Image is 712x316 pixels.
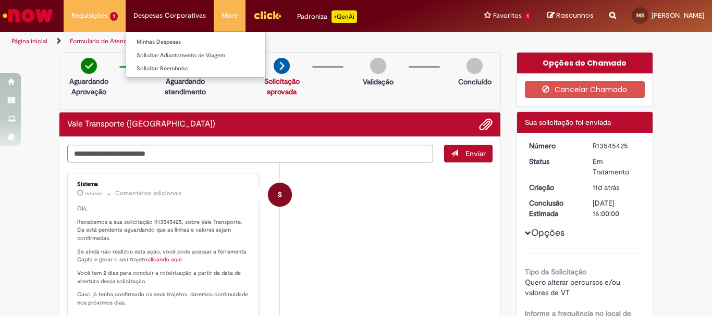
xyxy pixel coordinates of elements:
b: Tipo da Solicitação [525,267,586,276]
span: Enviar [465,149,486,158]
span: 11d atrás [593,183,619,192]
button: Cancelar Chamado [525,81,645,98]
p: Caso já tenha confirmado os seus trajetos, daremos continuidade nos próximos dias. [77,290,251,307]
span: 1 [524,12,532,21]
span: [PERSON_NAME] [652,11,704,20]
span: Favoritos [493,10,522,21]
span: 11d atrás [85,191,102,197]
textarea: Digite sua mensagem aqui... [67,145,433,162]
time: 18/09/2025 00:36:09 [593,183,619,192]
dt: Número [521,141,585,151]
button: Enviar [444,145,493,162]
p: Concluído [458,77,492,87]
small: Comentários adicionais [115,189,182,198]
a: Solicitar Reembolso [126,63,265,74]
p: Você tem 2 dias para concluir a roteirização a partir da data de abertura dessa solicitação. [77,269,251,285]
img: check-circle-green.png [81,58,97,74]
p: Se ainda não realizou esta ação, você pode acessar a ferramenta Capta e gerar o seu trajeto [77,248,251,264]
img: img-circle-grey.png [467,58,483,74]
a: Minhas Despesas [126,36,265,48]
h2: Vale Transporte (VT) Histórico de tíquete [67,120,215,129]
p: Aguardando atendimento [160,76,211,97]
span: Despesas Corporativas [133,10,206,21]
img: img-circle-grey.png [370,58,386,74]
ul: Trilhas de página [8,32,467,51]
span: 1 [110,12,118,21]
div: Sistema [77,181,251,187]
a: clicando aqui. [148,256,183,263]
dt: Conclusão Estimada [521,198,585,219]
div: [DATE] 16:00:00 [593,198,641,219]
span: Sua solicitação foi enviada [525,118,611,127]
a: Solicitação aprovada [264,77,300,96]
p: Validação [363,77,394,87]
dt: Status [521,156,585,167]
a: Rascunhos [547,11,594,21]
span: Quero alterar percursos e/ou valores de VT [525,277,622,297]
p: Aguardando Aprovação [64,76,114,97]
div: Padroniza [297,10,357,23]
a: Página inicial [11,37,47,45]
p: Recebemos a sua solicitação R13545425, sobre Vale Transporte. Ela está pendente aguardando que as... [77,218,251,243]
div: System [268,183,292,207]
span: S [278,182,282,207]
img: ServiceNow [1,5,55,26]
div: Em Tratamento [593,156,641,177]
div: R13545425 [593,141,641,151]
img: arrow-next.png [274,58,290,74]
span: Rascunhos [556,10,594,20]
p: Olá, [77,205,251,213]
a: Formulário de Atendimento [70,37,147,45]
p: +GenAi [332,10,357,23]
button: Adicionar anexos [479,118,493,131]
span: MS [636,12,644,19]
div: 18/09/2025 00:36:09 [593,182,641,193]
span: More [222,10,238,21]
img: click_logo_yellow_360x200.png [253,7,281,23]
a: Solicitar Adiantamento de Viagem [126,50,265,61]
div: Opções do Chamado [517,53,653,73]
dt: Criação [521,182,585,193]
ul: Despesas Corporativas [126,31,266,78]
span: Requisições [71,10,108,21]
time: 18/09/2025 00:36:12 [85,191,102,197]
